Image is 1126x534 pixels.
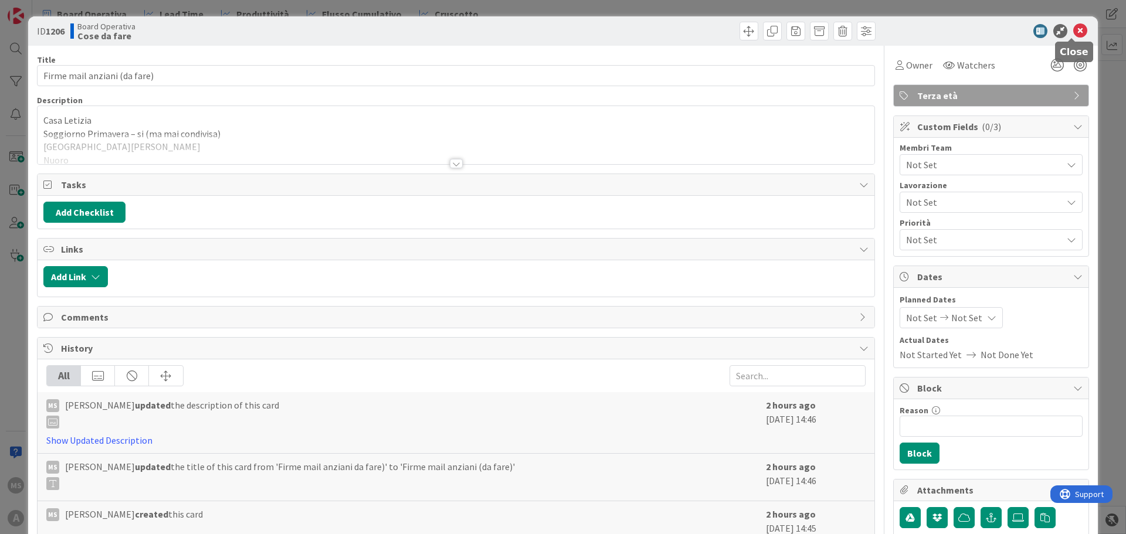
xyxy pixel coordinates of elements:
[46,461,59,474] div: MS
[77,22,135,31] span: Board Operativa
[900,181,1083,189] div: Lavorazione
[982,121,1001,132] span: ( 0/3 )
[47,366,81,386] div: All
[906,194,1056,210] span: Not Set
[46,508,59,521] div: MS
[61,310,853,324] span: Comments
[917,483,1067,497] span: Attachments
[43,266,108,287] button: Add Link
[766,399,816,411] b: 2 hours ago
[1060,46,1088,57] h5: Close
[65,398,279,428] span: [PERSON_NAME] the description of this card
[766,398,866,447] div: [DATE] 14:46
[766,508,816,520] b: 2 hours ago
[61,178,853,192] span: Tasks
[46,399,59,412] div: MS
[43,114,869,127] p: Casa Letizia
[900,405,928,416] label: Reason
[906,58,932,72] span: Owner
[906,311,937,325] span: Not Set
[25,2,53,16] span: Support
[981,348,1033,362] span: Not Done Yet
[46,25,65,37] b: 1206
[43,202,126,223] button: Add Checklist
[766,460,866,495] div: [DATE] 14:46
[917,89,1067,103] span: Terza età
[730,365,866,386] input: Search...
[65,460,515,490] span: [PERSON_NAME] the title of this card from 'Firme mail anziani da fare)' to 'Firme mail anziani (d...
[900,443,940,464] button: Block
[77,31,135,40] b: Cose da fare
[900,144,1083,152] div: Membri Team
[900,348,962,362] span: Not Started Yet
[957,58,995,72] span: Watchers
[917,270,1067,284] span: Dates
[37,55,56,65] label: Title
[917,120,1067,134] span: Custom Fields
[951,311,982,325] span: Not Set
[900,294,1083,306] span: Planned Dates
[917,381,1067,395] span: Block
[43,127,869,141] p: Soggiorno Primavera – si (ma mai condivisa)
[135,461,171,472] b: updated
[906,233,1062,247] span: Not Set
[900,219,1083,227] div: Priorità
[37,95,83,106] span: Description
[37,65,875,86] input: type card name here...
[906,158,1062,172] span: Not Set
[135,399,171,411] b: updated
[900,334,1083,346] span: Actual Dates
[65,507,203,521] span: [PERSON_NAME] this card
[135,508,168,520] b: created
[61,341,853,355] span: History
[37,24,65,38] span: ID
[61,242,853,256] span: Links
[766,461,816,472] b: 2 hours ago
[46,434,152,446] a: Show Updated Description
